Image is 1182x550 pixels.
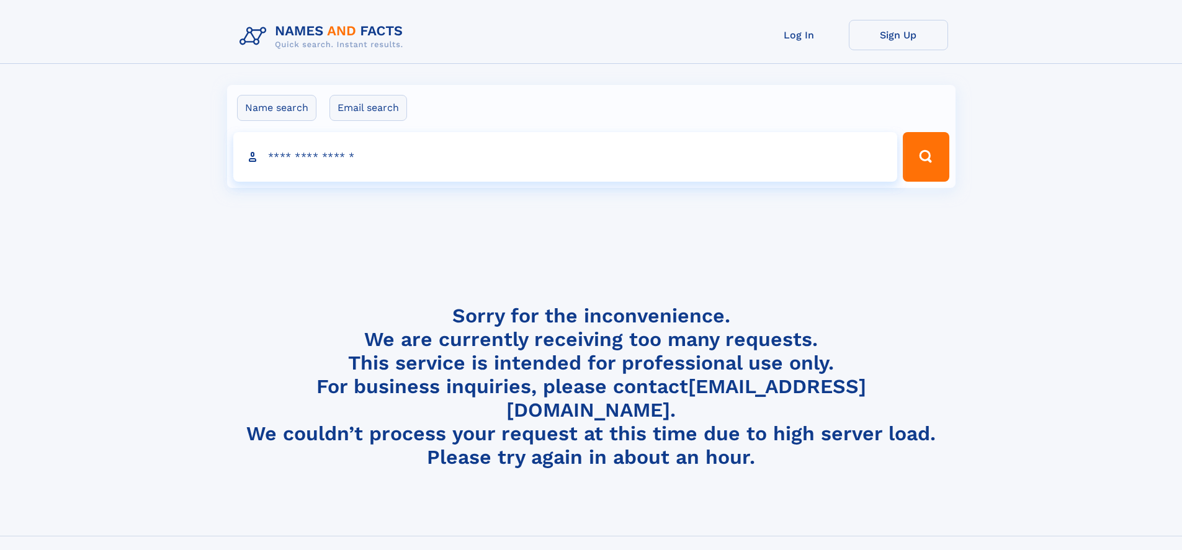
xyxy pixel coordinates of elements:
[506,375,866,422] a: [EMAIL_ADDRESS][DOMAIN_NAME]
[849,20,948,50] a: Sign Up
[235,304,948,469] h4: Sorry for the inconvenience. We are currently receiving too many requests. This service is intend...
[237,95,316,121] label: Name search
[235,20,413,53] img: Logo Names and Facts
[750,20,849,50] a: Log In
[233,132,898,182] input: search input
[903,132,949,182] button: Search Button
[329,95,407,121] label: Email search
